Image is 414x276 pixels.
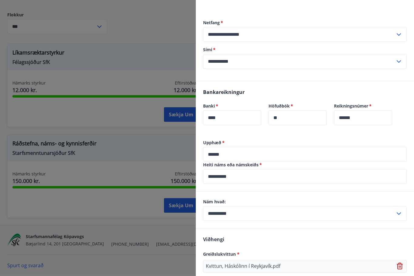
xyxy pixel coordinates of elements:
[203,20,407,26] label: Netfang
[203,251,239,257] span: Greiðslukvittun
[334,103,392,109] label: Reikningsnúmer
[203,103,261,109] label: Banki
[203,169,407,184] div: Heiti náms eða námskeiðs
[203,140,407,146] label: Upphæð
[269,103,327,109] label: Höfuðbók
[203,236,224,243] span: Viðhengi
[203,89,245,95] span: Bankareikningur
[203,147,407,162] div: Upphæð
[203,162,407,168] label: Heiti náms eða námskeiðs
[203,47,407,53] label: Sími
[203,199,407,205] label: Nám hvað:
[206,263,280,270] p: Kvittun, Háskólinn í Reykjavík.pdf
